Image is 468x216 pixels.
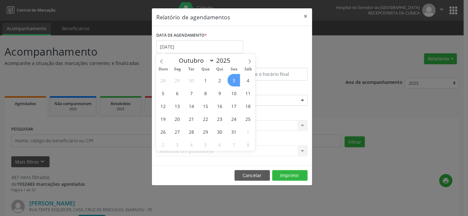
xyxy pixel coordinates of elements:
[241,67,255,71] span: Sáb
[242,87,254,99] span: Outubro 11, 2025
[227,87,240,99] span: Outubro 10, 2025
[171,74,184,86] span: Setembro 29, 2025
[242,113,254,125] span: Outubro 25, 2025
[171,125,184,138] span: Outubro 27, 2025
[157,87,170,99] span: Outubro 5, 2025
[199,125,212,138] span: Outubro 29, 2025
[171,138,184,151] span: Novembro 3, 2025
[214,87,226,99] span: Outubro 9, 2025
[185,87,198,99] span: Outubro 7, 2025
[199,100,212,112] span: Outubro 15, 2025
[214,100,226,112] span: Outubro 16, 2025
[156,13,230,21] h5: Relatório de agendamentos
[157,74,170,86] span: Setembro 28, 2025
[227,74,240,86] span: Outubro 3, 2025
[214,74,226,86] span: Outubro 2, 2025
[199,138,212,151] span: Novembro 5, 2025
[171,87,184,99] span: Outubro 6, 2025
[184,67,198,71] span: Ter
[185,74,198,86] span: Setembro 30, 2025
[214,138,226,151] span: Novembro 6, 2025
[227,125,240,138] span: Outubro 31, 2025
[299,8,312,24] button: Close
[227,100,240,112] span: Outubro 17, 2025
[272,170,307,181] button: Imprimir
[199,113,212,125] span: Outubro 22, 2025
[227,138,240,151] span: Novembro 7, 2025
[185,113,198,125] span: Outubro 21, 2025
[213,67,227,71] span: Qui
[199,74,212,86] span: Outubro 1, 2025
[176,56,214,65] select: Month
[171,113,184,125] span: Outubro 20, 2025
[157,113,170,125] span: Outubro 19, 2025
[185,100,198,112] span: Outubro 14, 2025
[157,138,170,151] span: Novembro 2, 2025
[227,113,240,125] span: Outubro 24, 2025
[156,40,243,53] input: Selecione uma data ou intervalo
[242,125,254,138] span: Novembro 1, 2025
[185,138,198,151] span: Novembro 4, 2025
[214,56,235,65] input: Year
[198,67,213,71] span: Qua
[234,170,270,181] button: Cancelar
[156,31,207,40] label: DATA DE AGENDAMENTO
[242,100,254,112] span: Outubro 18, 2025
[234,68,307,81] input: Selecione o horário final
[234,58,307,68] label: ATÉ
[242,138,254,151] span: Novembro 8, 2025
[214,113,226,125] span: Outubro 23, 2025
[157,125,170,138] span: Outubro 26, 2025
[157,100,170,112] span: Outubro 12, 2025
[227,67,241,71] span: Sex
[170,67,184,71] span: Seg
[156,67,170,71] span: Dom
[185,125,198,138] span: Outubro 28, 2025
[242,74,254,86] span: Outubro 4, 2025
[171,100,184,112] span: Outubro 13, 2025
[214,125,226,138] span: Outubro 30, 2025
[199,87,212,99] span: Outubro 8, 2025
